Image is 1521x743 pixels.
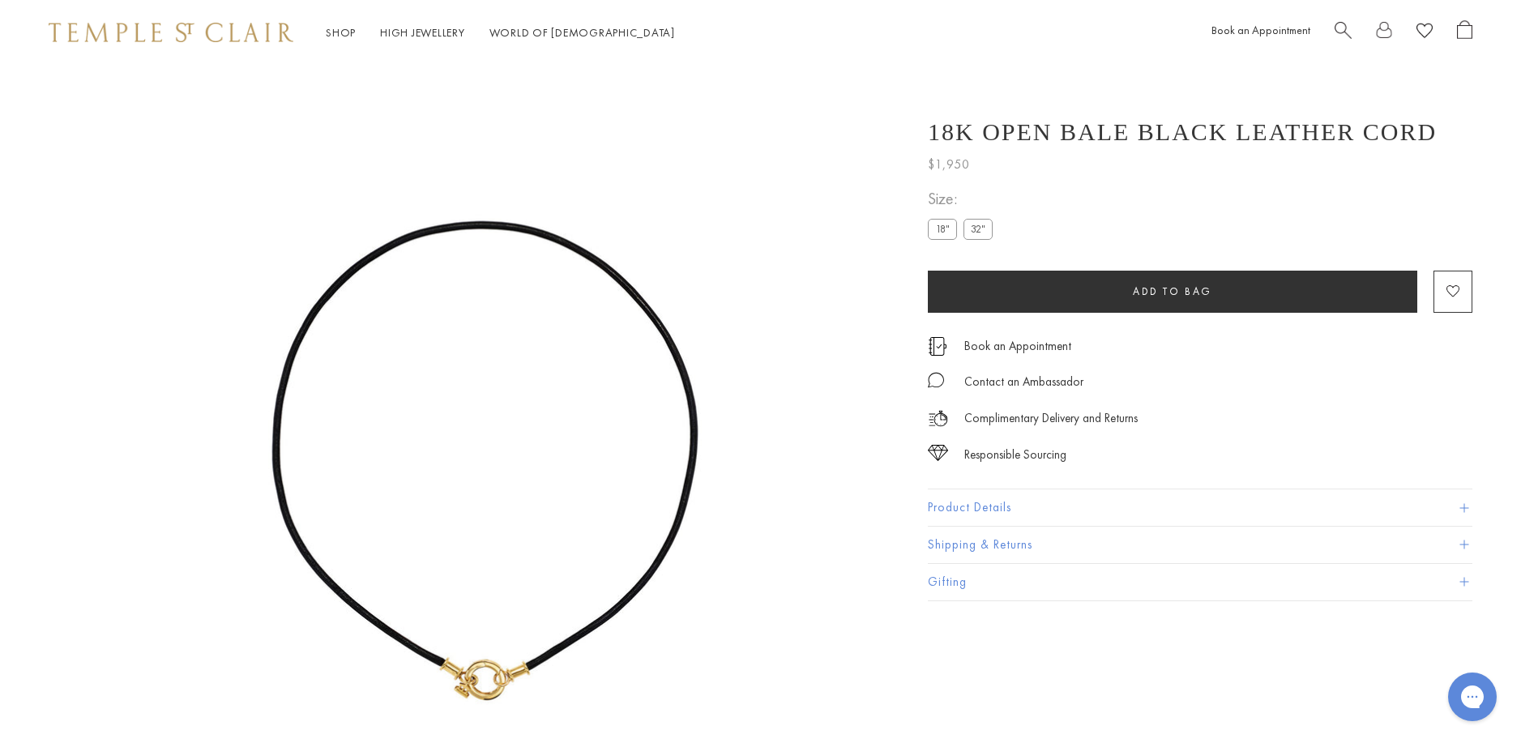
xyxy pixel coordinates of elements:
span: Add to bag [1133,284,1212,298]
a: Book an Appointment [1211,23,1310,37]
img: MessageIcon-01_2.svg [928,372,944,388]
a: Book an Appointment [964,337,1071,355]
a: High JewelleryHigh Jewellery [380,25,465,40]
label: 32" [963,219,993,239]
button: Add to bag [928,271,1417,313]
button: Product Details [928,489,1472,526]
a: Search [1335,20,1352,45]
a: Open Shopping Bag [1457,20,1472,45]
h1: 18K Open Bale Black Leather Cord [928,118,1437,146]
a: World of [DEMOGRAPHIC_DATA]World of [DEMOGRAPHIC_DATA] [489,25,675,40]
p: Complimentary Delivery and Returns [964,408,1138,429]
img: icon_delivery.svg [928,408,948,429]
a: ShopShop [326,25,356,40]
span: $1,950 [928,154,970,175]
img: icon_sourcing.svg [928,445,948,461]
button: Shipping & Returns [928,527,1472,563]
span: Size: [928,186,999,212]
nav: Main navigation [326,23,675,43]
div: Responsible Sourcing [964,445,1066,465]
img: Temple St. Clair [49,23,293,42]
iframe: Gorgias live chat messenger [1440,667,1505,727]
img: icon_appointment.svg [928,337,947,356]
div: Contact an Ambassador [964,372,1083,392]
a: View Wishlist [1416,20,1433,45]
button: Gifting [928,564,1472,600]
label: 18" [928,219,957,239]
